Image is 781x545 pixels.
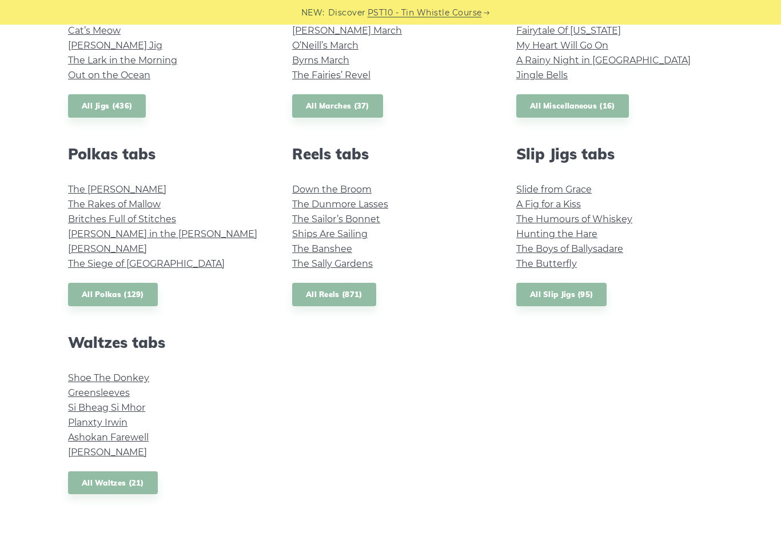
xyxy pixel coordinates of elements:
[68,403,145,414] a: Si­ Bheag Si­ Mhor
[516,214,632,225] a: The Humours of Whiskey
[292,214,380,225] a: The Sailor’s Bonnet
[68,214,176,225] a: Britches Full of Stitches
[328,6,366,19] span: Discover
[292,146,489,163] h2: Reels tabs
[292,70,370,81] a: The Fairies’ Revel
[68,334,265,352] h2: Waltzes tabs
[292,185,372,195] a: Down the Broom
[68,432,149,443] a: Ashokan Farewell
[516,283,607,307] a: All Slip Jigs (95)
[292,244,352,255] a: The Banshee
[516,185,592,195] a: Slide from Grace
[292,55,349,66] a: Byrns March
[68,41,162,51] a: [PERSON_NAME] Jig
[68,70,150,81] a: Out on the Ocean
[68,259,225,270] a: The Siege of [GEOGRAPHIC_DATA]
[516,95,629,118] a: All Miscellaneous (16)
[516,70,568,81] a: Jingle Bells
[68,199,161,210] a: The Rakes of Mallow
[292,229,368,240] a: Ships Are Sailing
[516,244,623,255] a: The Boys of Ballysadare
[68,185,166,195] a: The [PERSON_NAME]
[292,26,402,37] a: [PERSON_NAME] March
[368,6,482,19] a: PST10 - Tin Whistle Course
[68,373,149,384] a: Shoe The Donkey
[516,259,577,270] a: The Butterfly
[292,283,376,307] a: All Reels (871)
[68,472,158,495] a: All Waltzes (21)
[516,26,621,37] a: Fairytale Of [US_STATE]
[68,229,257,240] a: [PERSON_NAME] in the [PERSON_NAME]
[292,95,383,118] a: All Marches (37)
[68,244,147,255] a: [PERSON_NAME]
[68,146,265,163] h2: Polkas tabs
[516,55,691,66] a: A Rainy Night in [GEOGRAPHIC_DATA]
[292,199,388,210] a: The Dunmore Lasses
[68,95,146,118] a: All Jigs (436)
[68,283,158,307] a: All Polkas (129)
[301,6,325,19] span: NEW:
[68,447,147,458] a: [PERSON_NAME]
[68,26,121,37] a: Cat’s Meow
[516,146,713,163] h2: Slip Jigs tabs
[292,41,358,51] a: O’Neill’s March
[516,41,608,51] a: My Heart Will Go On
[516,229,597,240] a: Hunting the Hare
[516,199,581,210] a: A Fig for a Kiss
[68,388,130,399] a: Greensleeves
[68,418,127,428] a: Planxty Irwin
[292,259,373,270] a: The Sally Gardens
[68,55,177,66] a: The Lark in the Morning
